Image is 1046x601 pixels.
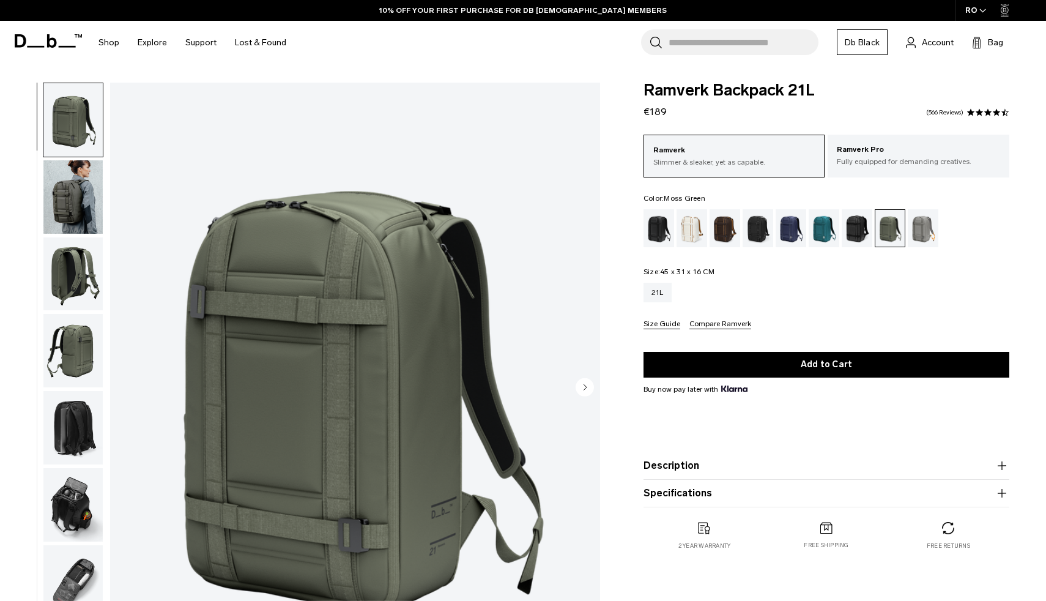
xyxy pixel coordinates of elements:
span: Ramverk Backpack 21L [644,83,1009,99]
button: Ramverk Backpack 21L Moss Green [43,390,103,465]
button: Ramverk Backpack 21L Moss Green [43,313,103,388]
img: Ramverk Backpack 21L Moss Green [43,160,103,234]
a: Db Black [837,29,888,55]
a: Moss Green [875,209,905,247]
p: Slimmer & sleaker, yet as capable. [653,157,815,168]
img: Ramverk Backpack 21L Moss Green [43,391,103,465]
legend: Color: [644,195,705,202]
a: 21L [644,283,672,302]
a: Oatmilk [677,209,707,247]
a: Support [185,21,217,64]
img: Ramverk Backpack 21L Moss Green [43,468,103,542]
p: Free returns [927,542,970,550]
a: Ramverk Pro Fully equipped for demanding creatives. [828,135,1009,176]
a: Espresso [710,209,740,247]
a: Blue Hour [776,209,806,247]
a: Explore [138,21,167,64]
button: Description [644,458,1009,473]
a: Shop [98,21,119,64]
a: Black Out [644,209,674,247]
p: 2 year warranty [678,542,731,550]
a: 10% OFF YOUR FIRST PURCHASE FOR DB [DEMOGRAPHIC_DATA] MEMBERS [379,5,667,16]
span: €189 [644,106,667,118]
a: 566 reviews [926,110,963,116]
button: Specifications [644,486,1009,501]
span: Buy now pay later with [644,384,747,395]
img: Ramverk Backpack 21L Moss Green [43,314,103,387]
nav: Main Navigation [89,21,295,64]
p: Ramverk [653,144,815,157]
button: Add to Cart [644,352,1009,378]
a: Sand Grey [908,209,938,247]
button: Bag [972,35,1003,50]
a: Charcoal Grey [743,209,773,247]
button: Compare Ramverk [689,320,751,329]
button: Size Guide [644,320,680,329]
a: Account [906,35,954,50]
span: Account [922,36,954,49]
button: Next slide [576,378,594,399]
p: Ramverk Pro [837,144,1000,156]
button: Ramverk Backpack 21L Moss Green [43,468,103,542]
legend: Size: [644,268,714,275]
a: Midnight Teal [809,209,839,247]
a: Reflective Black [842,209,872,247]
img: Ramverk Backpack 21L Moss Green [43,237,103,311]
a: Lost & Found [235,21,286,64]
img: {"height" => 20, "alt" => "Klarna"} [721,386,747,392]
span: 45 x 31 x 16 CM [660,267,714,276]
span: Bag [988,36,1003,49]
img: Ramverk Backpack 21L Moss Green [43,83,103,157]
span: Moss Green [664,194,705,203]
p: Free shipping [804,541,848,550]
p: Fully equipped for demanding creatives. [837,156,1000,167]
